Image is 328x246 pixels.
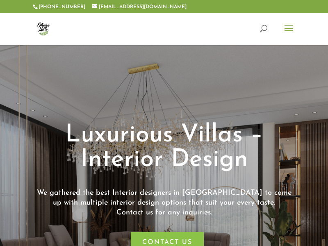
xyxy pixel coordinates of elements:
[92,5,187,9] a: [EMAIL_ADDRESS][DOMAIN_NAME]
[33,123,295,176] h1: Luxurious Villas – Interior Design
[39,5,85,9] a: [PHONE_NUMBER]
[34,20,52,37] img: ohana-hills
[33,189,295,218] p: We gathered the best Interior designers in [GEOGRAPHIC_DATA] to come up with multiple interior de...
